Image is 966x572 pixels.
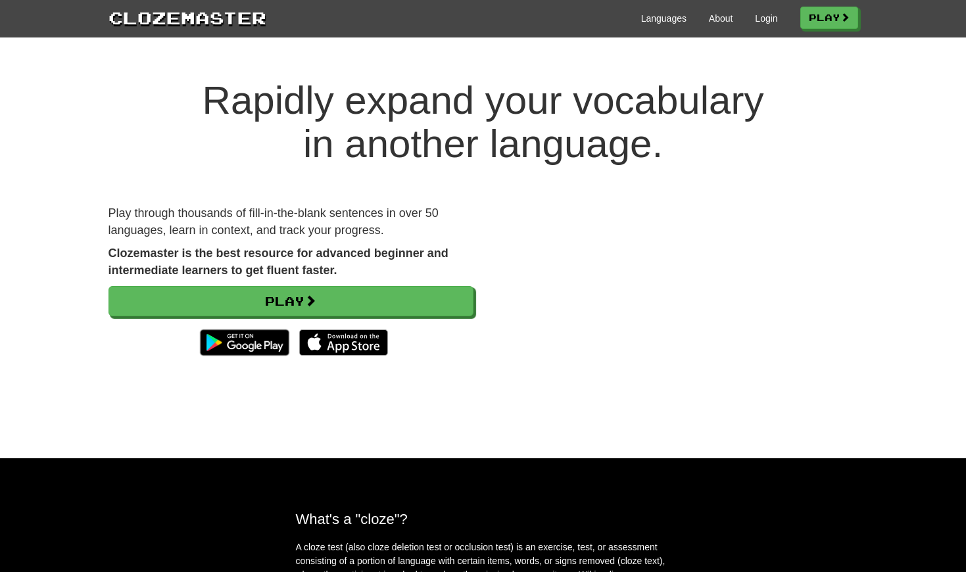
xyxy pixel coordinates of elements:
[299,329,388,356] img: Download_on_the_App_Store_Badge_US-UK_135x40-25178aeef6eb6b83b96f5f2d004eda3bffbb37122de64afbaef7...
[109,286,473,316] a: Play
[800,7,858,29] a: Play
[641,12,687,25] a: Languages
[709,12,733,25] a: About
[109,247,448,277] strong: Clozemaster is the best resource for advanced beginner and intermediate learners to get fluent fa...
[755,12,777,25] a: Login
[193,323,295,362] img: Get it on Google Play
[296,511,671,527] h2: What's a "cloze"?
[109,205,473,239] p: Play through thousands of fill-in-the-blank sentences in over 50 languages, learn in context, and...
[109,5,266,30] a: Clozemaster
